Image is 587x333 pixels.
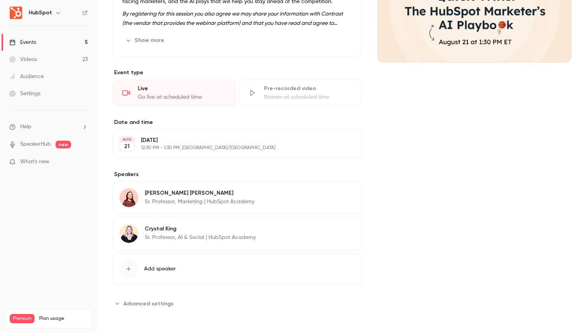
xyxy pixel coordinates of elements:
[10,314,35,323] span: Premium
[113,80,236,106] div: LiveGo live at scheduled time
[113,297,178,310] button: Advanced settings
[113,171,362,178] label: Speakers
[145,234,256,241] p: Sr. Professor, AI & Social | HubSpot Academy
[145,198,254,206] p: Sr. Professor, Marketing | HubSpot Academy
[20,123,31,131] span: Help
[138,93,226,101] div: Go live at scheduled time
[120,137,134,142] div: AUG
[113,119,362,126] label: Date and time
[145,225,256,233] p: Crystal King
[113,253,362,285] button: Add speaker
[9,123,88,131] li: help-dropdown-opener
[124,143,130,150] p: 21
[264,85,352,92] div: Pre-recorded video
[10,7,22,19] img: HubSpot
[122,34,169,47] button: Show more
[113,217,362,250] div: Crystal KingCrystal KingSr. Professor, AI & Social | HubSpot Academy
[9,38,36,46] div: Events
[56,141,71,148] span: new
[113,69,362,77] p: Event type
[9,90,40,98] div: Settings
[20,158,49,166] span: What's new
[78,159,88,166] iframe: Noticeable Trigger
[123,300,174,308] span: Advanced settings
[138,85,226,92] div: Live
[122,11,343,35] em: By registering for this session you also agree we may share your information with Contrast (the v...
[120,188,138,207] img: Julie Lugten
[20,140,51,148] a: SpeakerHub
[144,265,176,273] span: Add speaker
[113,297,362,310] section: Advanced settings
[264,93,352,101] div: Stream at scheduled time
[145,189,254,197] p: [PERSON_NAME] [PERSON_NAME]
[29,9,52,17] h6: HubSpot
[9,56,37,63] div: Videos
[141,136,321,144] p: [DATE]
[239,80,362,106] div: Pre-recorded videoStream at scheduled time
[39,316,87,322] span: Plan usage
[113,181,362,214] div: Julie Lugten[PERSON_NAME] [PERSON_NAME]Sr. Professor, Marketing | HubSpot Academy
[120,224,138,243] img: Crystal King
[141,145,321,151] p: 12:30 PM - 1:30 PM, [GEOGRAPHIC_DATA]/[GEOGRAPHIC_DATA]
[9,73,44,80] div: Audience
